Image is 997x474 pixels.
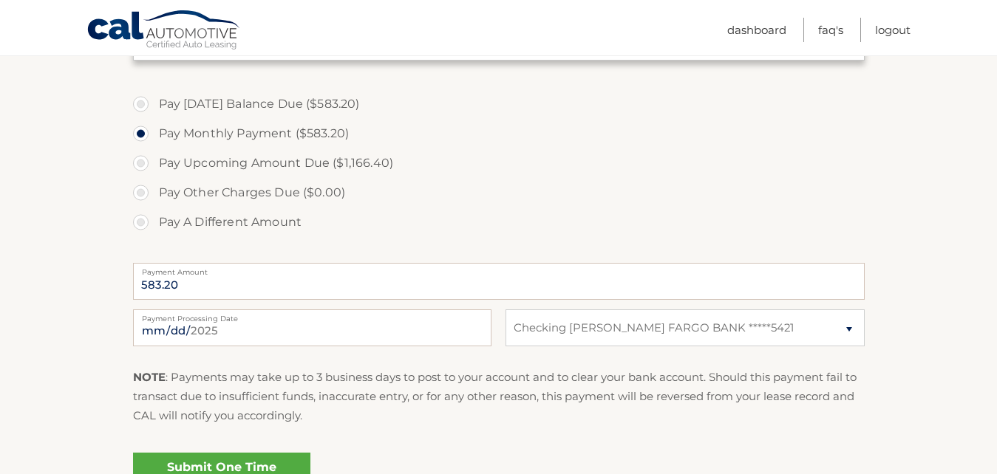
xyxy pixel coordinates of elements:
label: Pay Monthly Payment ($583.20) [133,119,865,148]
label: Pay A Different Amount [133,207,865,237]
a: Logout [875,18,911,42]
strong: NOTE [133,370,166,384]
a: Dashboard [727,18,786,42]
label: Payment Processing Date [133,309,491,321]
input: Payment Date [133,309,491,346]
label: Pay Other Charges Due ($0.00) [133,178,865,207]
input: Payment Amount [133,263,865,300]
label: Pay [DATE] Balance Due ($583.20) [133,89,865,119]
label: Payment Amount [133,263,865,275]
a: Cal Automotive [86,10,242,52]
a: FAQ's [818,18,843,42]
p: : Payments may take up to 3 business days to post to your account and to clear your bank account.... [133,368,865,426]
label: Pay Upcoming Amount Due ($1,166.40) [133,148,865,178]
